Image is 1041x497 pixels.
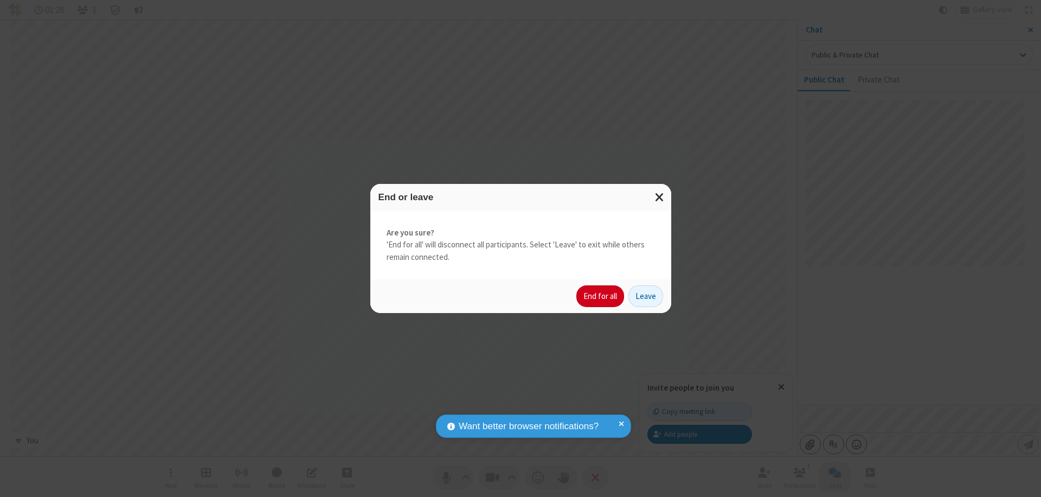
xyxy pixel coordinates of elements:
div: 'End for all' will disconnect all participants. Select 'Leave' to exit while others remain connec... [370,211,671,280]
span: Want better browser notifications? [459,419,599,434]
h3: End or leave [378,192,663,202]
button: Close modal [648,184,671,211]
button: Leave [628,285,663,307]
button: End for all [576,285,624,307]
strong: Are you sure? [387,227,655,239]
